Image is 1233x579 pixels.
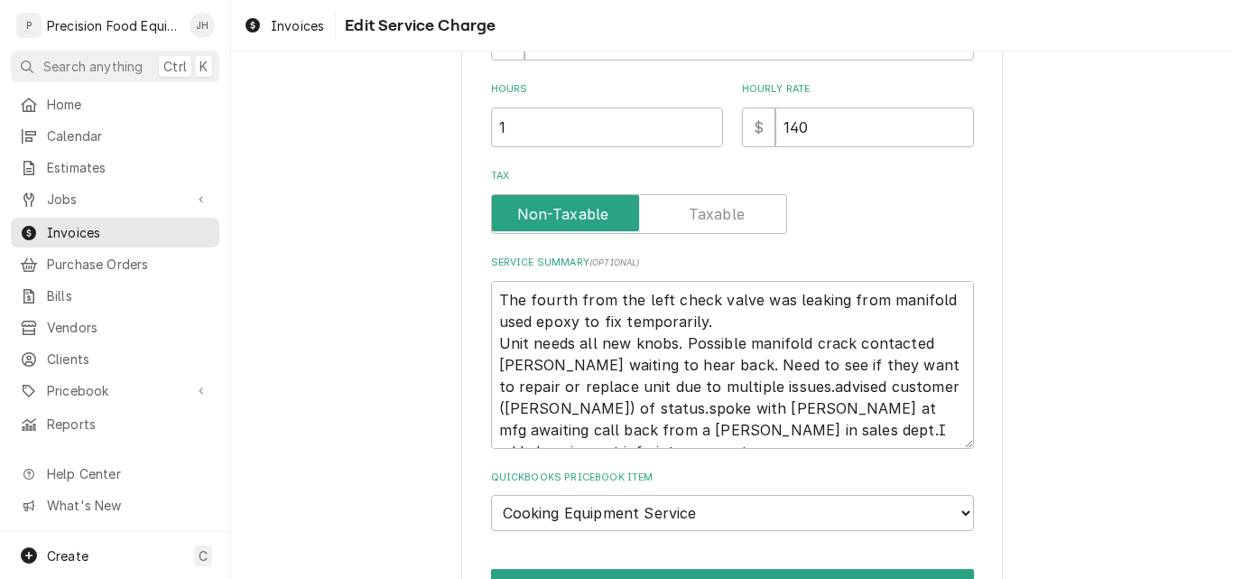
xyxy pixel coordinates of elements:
a: Bills [11,281,219,311]
span: Estimates [47,158,210,177]
div: [object Object] [491,82,723,146]
textarea: The fourth from the left check valve was leaking from manifold used epoxy to fix temporarily. Uni... [491,281,974,449]
span: Jobs [47,190,183,209]
span: What's New [47,496,209,515]
a: Calendar [11,121,219,151]
label: QuickBooks PriceBook Item [491,471,974,485]
div: QuickBooks PriceBook Item [491,471,974,531]
a: Go to Pricebook [11,376,219,406]
span: Vendors [47,318,210,337]
a: Home [11,89,219,119]
span: Clients [47,350,210,369]
span: ( optional ) [589,257,640,267]
div: Service Summary [491,256,974,448]
span: K [199,57,208,76]
div: $ [742,107,775,147]
span: Search anything [43,57,143,76]
div: Jason Hertel's Avatar [190,13,215,38]
span: Home [47,95,210,114]
a: Go to What's New [11,490,219,520]
label: Service Summary [491,256,974,270]
span: Invoices [47,223,210,242]
div: P [16,13,42,38]
a: Purchase Orders [11,249,219,279]
span: Help Center [47,464,209,483]
button: Search anythingCtrlK [11,51,219,82]
label: Hours [491,82,723,97]
a: Go to Help Center [11,459,219,489]
span: Edit Service Charge [339,14,496,38]
span: Invoices [271,16,324,35]
div: [object Object] [742,82,974,146]
span: Purchase Orders [47,255,210,274]
a: Go to Jobs [11,184,219,214]
label: Hourly Rate [742,82,974,97]
label: Tax [491,169,974,183]
span: Bills [47,286,210,305]
a: Invoices [11,218,219,247]
a: Reports [11,409,219,439]
span: Reports [47,415,210,434]
span: Ctrl [163,57,187,76]
a: Estimates [11,153,219,182]
span: Pricebook [47,381,183,400]
div: JH [190,13,215,38]
span: Create [47,548,88,564]
a: Clients [11,344,219,374]
span: C [199,546,208,565]
div: Precision Food Equipment LLC [47,16,180,35]
a: Invoices [236,11,331,41]
div: Tax [491,169,974,233]
a: Vendors [11,313,219,342]
span: Calendar [47,126,210,145]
